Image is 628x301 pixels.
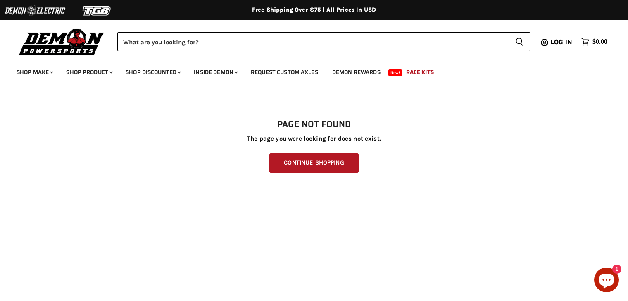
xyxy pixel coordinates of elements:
a: Request Custom Axles [245,64,324,81]
a: Demon Rewards [326,64,387,81]
ul: Main menu [10,60,605,81]
a: Shop Discounted [119,64,186,81]
a: Continue Shopping [269,153,358,173]
button: Search [509,32,530,51]
a: $0.00 [577,36,611,48]
img: Demon Electric Logo 2 [4,3,66,19]
inbox-online-store-chat: Shopify online store chat [592,268,621,294]
p: The page you were looking for does not exist. [17,135,611,142]
h1: Page not found [17,119,611,129]
a: Log in [547,38,577,46]
img: TGB Logo 2 [66,3,128,19]
a: Inside Demon [188,64,243,81]
span: New! [388,69,402,76]
span: $0.00 [592,38,607,46]
img: Demon Powersports [17,27,107,56]
span: Log in [550,37,572,47]
a: Shop Product [60,64,118,81]
form: Product [117,32,530,51]
a: Race Kits [400,64,440,81]
a: Shop Make [10,64,58,81]
input: Search [117,32,509,51]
